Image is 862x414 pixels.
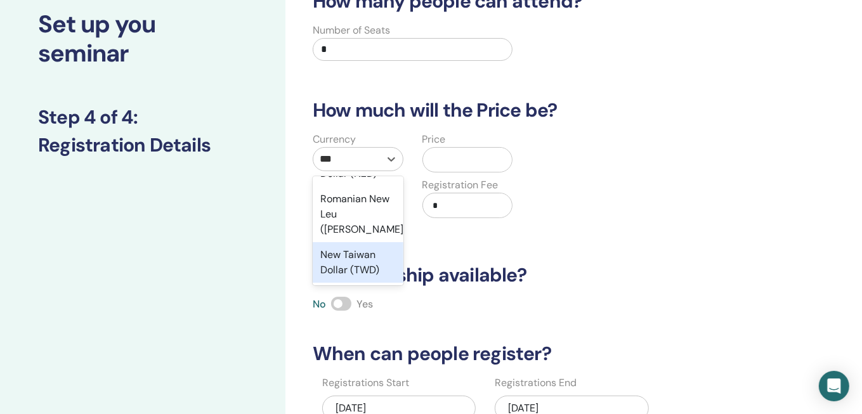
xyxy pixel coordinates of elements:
[422,178,499,193] label: Registration Fee
[313,297,326,311] span: No
[38,134,247,157] h3: Registration Details
[422,132,446,147] label: Price
[313,132,356,147] label: Currency
[495,375,577,391] label: Registrations End
[305,99,758,122] h3: How much will the Price be?
[38,106,247,129] h3: Step 4 of 4 :
[313,186,403,242] div: Romanian New Leu ([PERSON_NAME])
[313,23,390,38] label: Number of Seats
[313,242,403,283] div: New Taiwan Dollar (TWD)
[305,342,758,365] h3: When can people register?
[819,371,849,401] div: Open Intercom Messenger
[356,297,373,311] span: Yes
[305,264,758,287] h3: Is scholarship available?
[322,375,409,391] label: Registrations Start
[38,10,247,68] h2: Set up you seminar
